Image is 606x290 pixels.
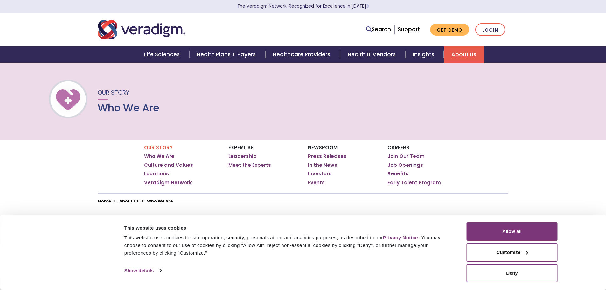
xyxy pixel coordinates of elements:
a: The Veradigm Network: Recognized for Excellence in [DATE]Learn More [237,3,369,9]
a: About Us [119,198,139,204]
a: Life Sciences [136,46,189,63]
a: Press Releases [308,153,346,159]
a: Health Plans + Payers [189,46,265,63]
a: Locations [144,171,169,177]
a: Meet the Experts [228,162,271,168]
div: This website uses cookies [124,224,452,232]
a: Support [398,25,420,33]
img: Veradigm logo [98,19,185,40]
div: This website uses cookies for site operation, security, personalization, and analytics purposes, ... [124,234,452,257]
a: Who We Are [144,153,174,159]
a: Show details [124,266,161,275]
a: Leadership [228,153,257,159]
a: Healthcare Providers [265,46,340,63]
a: Veradigm Network [144,180,192,186]
h1: Who We Are [98,102,159,114]
a: Job Openings [387,162,423,168]
a: Login [475,23,505,36]
a: Culture and Values [144,162,193,168]
a: Benefits [387,171,408,177]
a: About Us [444,46,484,63]
a: In the News [308,162,337,168]
a: Investors [308,171,331,177]
button: Deny [467,264,558,282]
a: Get Demo [430,24,469,36]
a: Home [98,198,111,204]
span: Our Story [98,88,129,96]
a: Early Talent Program [387,180,441,186]
a: Events [308,180,325,186]
button: Customize [467,243,558,262]
button: Allow all [467,222,558,241]
a: Privacy Notice [383,235,418,240]
a: Join Our Team [387,153,425,159]
a: Insights [405,46,444,63]
a: Health IT Vendors [340,46,405,63]
a: Search [366,25,391,34]
span: Learn More [366,3,369,9]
